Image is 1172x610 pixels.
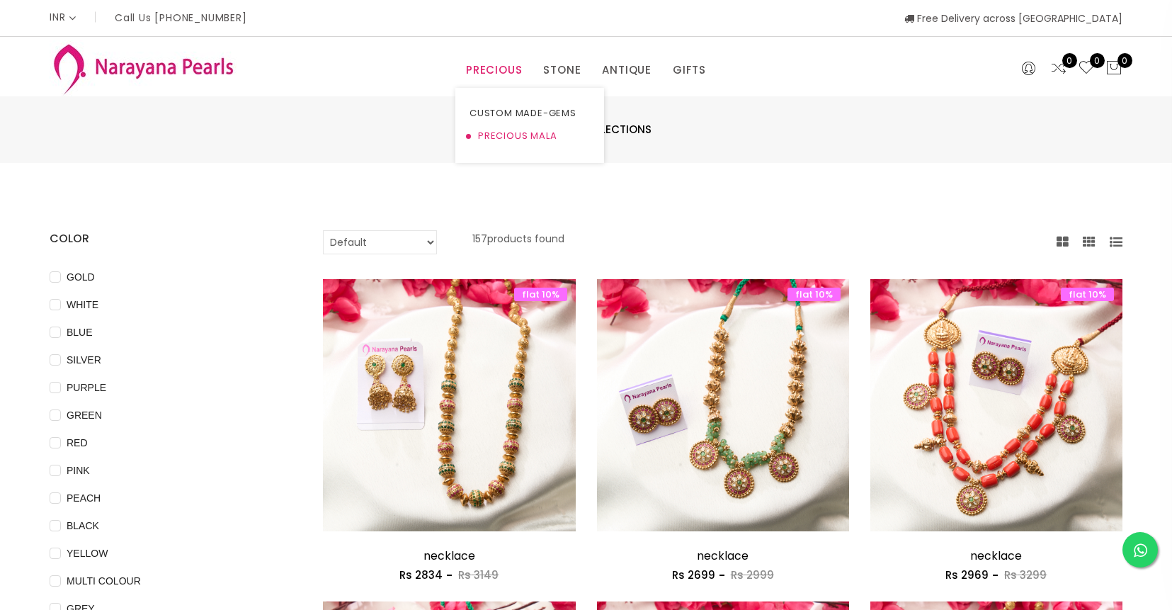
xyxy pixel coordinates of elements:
[61,573,147,589] span: MULTI COLOUR
[602,60,652,81] a: ANTIQUE
[1062,53,1077,68] span: 0
[514,288,567,301] span: flat 10%
[697,548,749,564] a: necklace
[61,546,113,561] span: YELLOW
[458,567,499,582] span: Rs 3149
[399,567,443,582] span: Rs 2834
[579,121,652,138] span: Collections
[61,518,105,533] span: BLACK
[1105,60,1122,78] button: 0
[61,297,104,312] span: WHITE
[115,13,247,23] p: Call Us [PHONE_NUMBER]
[945,567,989,582] span: Rs 2969
[472,230,564,254] p: 157 products found
[61,407,108,423] span: GREEN
[61,490,106,506] span: PEACH
[904,11,1122,26] span: Free Delivery across [GEOGRAPHIC_DATA]
[1004,567,1047,582] span: Rs 3299
[470,102,590,125] a: CUSTOM MADE-GEMS
[787,288,841,301] span: flat 10%
[543,60,581,81] a: STONE
[61,463,96,478] span: PINK
[423,548,475,564] a: necklace
[1117,53,1132,68] span: 0
[673,60,706,81] a: GIFTS
[50,230,280,247] h4: COLOR
[1061,288,1114,301] span: flat 10%
[470,125,590,147] a: PRECIOUS MALA
[61,380,112,395] span: PURPLE
[672,567,715,582] span: Rs 2699
[731,567,774,582] span: Rs 2999
[61,352,107,368] span: SILVER
[61,324,98,340] span: BLUE
[61,435,93,451] span: RED
[970,548,1022,564] a: necklace
[1090,53,1105,68] span: 0
[1078,60,1095,78] a: 0
[61,269,101,285] span: GOLD
[1050,60,1067,78] a: 0
[466,60,522,81] a: PRECIOUS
